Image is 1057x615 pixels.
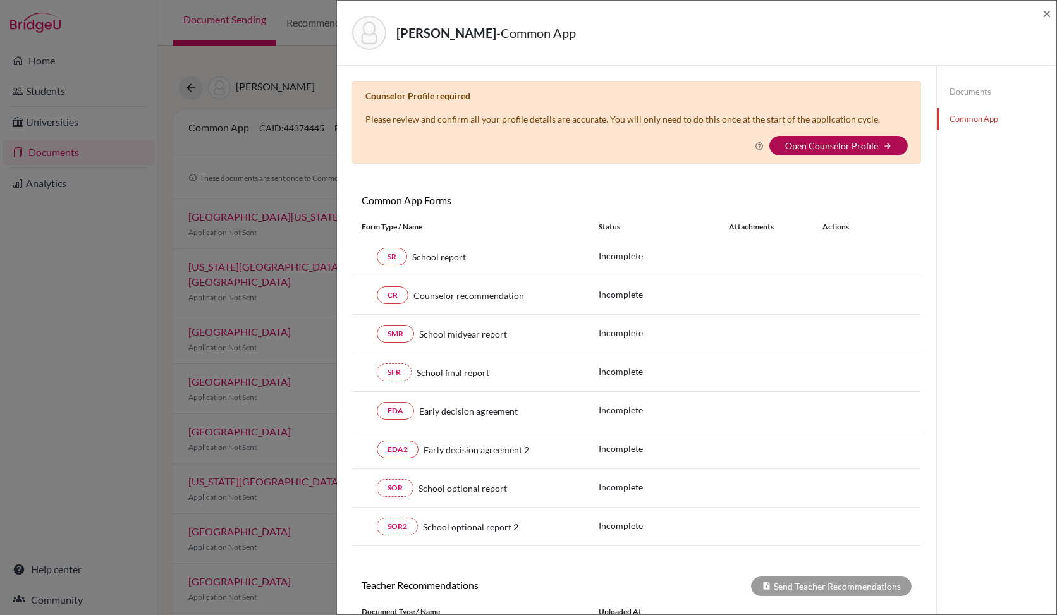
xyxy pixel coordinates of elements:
span: School report [412,250,466,264]
p: Incomplete [599,442,729,455]
a: SR [377,248,407,265]
p: Incomplete [599,480,729,494]
span: Counselor recommendation [413,289,524,302]
p: Please review and confirm all your profile details are accurate. You will only need to do this on... [365,113,880,126]
span: School optional report 2 [423,520,518,533]
span: Early decision agreement 2 [424,443,529,456]
a: SOR [377,479,413,497]
a: SFR [377,363,412,381]
span: School optional report [419,482,507,495]
span: Early decision agreement [419,405,518,418]
a: EDA2 [377,441,419,458]
p: Incomplete [599,403,729,417]
button: Open Counselor Profilearrow_forward [769,136,908,155]
a: SOR2 [377,518,418,535]
a: EDA [377,402,414,420]
span: School final report [417,366,489,379]
a: CR [377,286,408,304]
div: Send Teacher Recommendations [751,576,912,596]
p: Incomplete [599,365,729,378]
a: SMR [377,325,414,343]
p: Incomplete [599,288,729,301]
i: arrow_forward [883,142,892,150]
div: Status [599,221,729,233]
div: Form Type / Name [352,221,589,233]
span: - Common App [496,25,576,40]
a: Common App [937,108,1056,130]
a: Documents [937,81,1056,103]
p: Incomplete [599,249,729,262]
a: Open Counselor Profile [785,140,878,151]
h6: Teacher Recommendations [352,579,637,591]
h6: Common App Forms [352,194,637,206]
span: School midyear report [419,327,507,341]
p: Incomplete [599,519,729,532]
strong: [PERSON_NAME] [396,25,496,40]
b: Counselor Profile required [365,90,470,101]
span: × [1042,4,1051,22]
div: Actions [807,221,886,233]
button: Close [1042,6,1051,21]
div: Attachments [729,221,807,233]
p: Incomplete [599,326,729,339]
